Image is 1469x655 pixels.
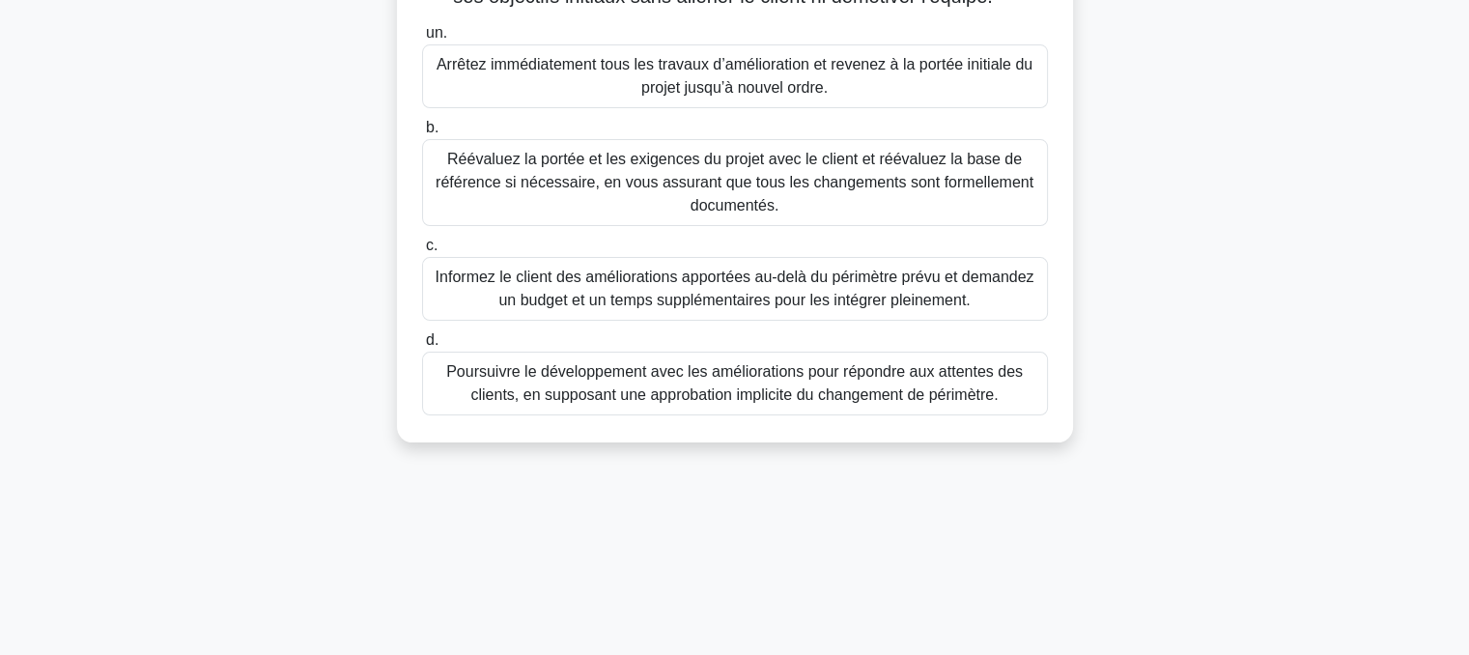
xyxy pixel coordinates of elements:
font: Poursuivre le développement avec les améliorations pour répondre aux attentes des clients, en sup... [446,363,1023,403]
font: Arrêtez immédiatement tous les travaux d’amélioration et revenez à la portée initiale du projet j... [437,56,1032,96]
font: Réévaluez la portée et les exigences du projet avec le client et réévaluez la base de référence s... [436,151,1033,214]
font: d. [426,331,438,348]
font: un. [426,24,447,41]
font: c. [426,237,438,253]
font: b. [426,119,438,135]
font: Informez le client des améliorations apportées au-delà du périmètre prévu et demandez un budget e... [436,269,1034,308]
